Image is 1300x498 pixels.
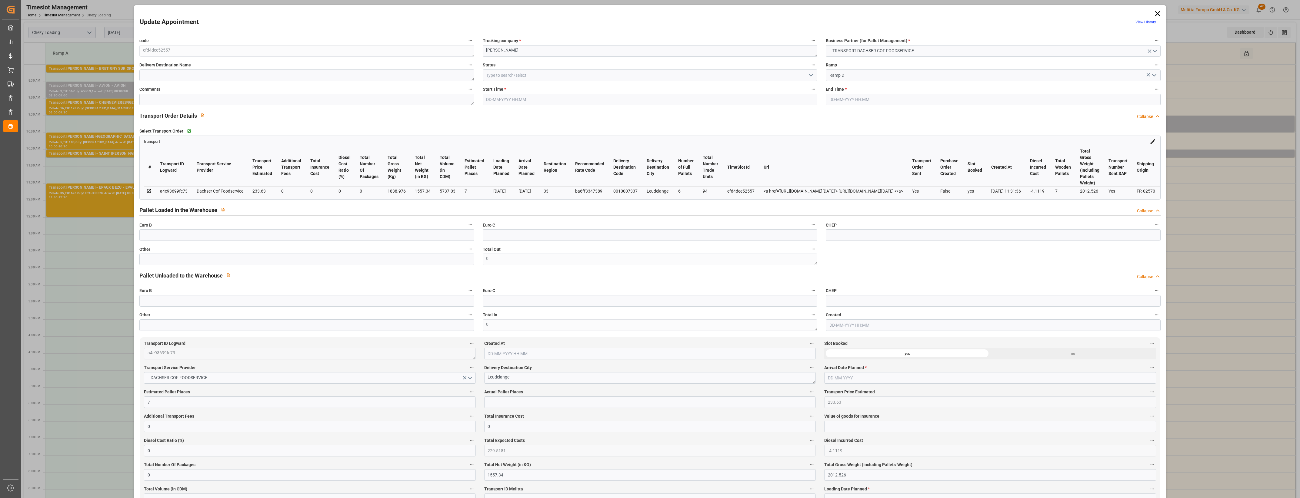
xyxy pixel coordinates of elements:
[493,187,509,195] div: [DATE]
[483,38,521,44] span: Trucking company
[139,112,197,120] h2: Transport Order Details
[826,62,837,68] span: Ramp
[808,485,816,493] button: Transport ID Melitta
[1055,187,1071,195] div: 7
[987,148,1025,187] th: Created At
[466,221,474,229] button: Euro B
[1153,85,1161,93] button: End Time *
[1148,461,1156,469] button: Total Gross Weight (Including Pallets' Weight)
[1137,274,1153,280] div: Collapse
[826,45,1160,57] button: open menu
[1104,148,1132,187] th: Transport Number Sent SAP
[1080,187,1099,195] div: 2012.526
[383,148,410,187] th: Total Gross Weight (Kg)
[484,372,816,384] textarea: Leudelange
[144,389,190,395] span: Estimated Pallet Places
[824,372,1156,384] input: DD-MM-YYYY
[484,348,816,359] input: DD-MM-YYYY HH:MM
[809,245,817,253] button: Total Out
[139,246,150,253] span: Other
[723,148,759,187] th: TimeSlot Id
[144,372,475,384] button: open menu
[824,486,870,492] span: Loading Date Planned
[826,312,841,318] span: Created
[139,128,183,134] span: Select Transport Order
[575,187,604,195] div: ba6ff3347389
[826,38,910,44] span: Business Partner (for Pallet Management)
[1148,388,1156,396] button: Transport Price Estimated
[1135,20,1156,24] a: View History
[1148,339,1156,347] button: Slot Booked
[144,413,194,419] span: Additional Transport Fees
[826,222,837,228] span: CHEP
[824,389,875,395] span: Transport Price Estimated
[197,109,208,121] button: View description
[539,148,571,187] th: Destination Region
[544,187,566,195] div: 33
[483,254,817,265] textarea: 0
[468,339,476,347] button: Transport ID Logward
[465,187,484,195] div: 7
[1137,113,1153,120] div: Collapse
[489,148,514,187] th: Loading Date Planned
[1148,412,1156,420] button: Value of goods for Insurance
[466,61,474,69] button: Delivery Destination Name
[1149,71,1158,80] button: open menu
[764,187,903,195] div: <a href='[URL][DOMAIN_NAME][DATE]'> [URL][DOMAIN_NAME][DATE] </a>
[809,221,817,229] button: Euro C
[824,462,912,468] span: Total Gross Weight (Including Pallets' Weight)
[826,319,1160,331] input: DD-MM-YYYY HH:MM
[468,364,476,372] button: Transport Service Provider
[306,148,334,187] th: Total Insurance Cost
[642,148,674,187] th: Delivery Destination City
[144,340,185,347] span: Transport ID Logward
[991,187,1021,195] div: [DATE] 11:31:36
[440,187,455,195] div: 5737.03
[139,271,223,280] h2: Pallet Unloaded to the Warehouse
[808,388,816,396] button: Actual Pallet Places
[483,319,817,331] textarea: 0
[1153,287,1161,294] button: CHEP
[824,365,867,371] span: Arrival Date Planned
[674,148,698,187] th: Number of Full Pallets
[1148,436,1156,444] button: Diesel Incurred Cost
[824,340,848,347] span: Slot Booked
[139,86,160,93] span: Comments
[484,462,531,468] span: Total Net Weight (in KG)
[806,71,815,80] button: open menu
[139,288,152,294] span: Euro B
[155,148,192,187] th: Transport ID Logward
[940,187,958,195] div: False
[483,69,817,81] input: Type to search/select
[1025,148,1051,187] th: Diesel Incurred Cost
[809,287,817,294] button: Euro C
[908,148,936,187] th: Transport Order Sent
[192,148,248,187] th: Transport Service Provider
[1108,187,1128,195] div: Yes
[826,69,1160,81] input: Type to search/select
[1030,187,1046,195] div: -4.1119
[435,148,460,187] th: Total Volume (in CDM)
[483,62,495,68] span: Status
[338,187,351,195] div: 0
[460,148,489,187] th: Estimated Pallet Places
[826,288,837,294] span: CHEP
[148,375,210,381] span: DACHSER COF FOODSERVICE
[468,412,476,420] button: Additional Transport Fees
[703,187,718,195] div: 94
[613,187,638,195] div: 0010007337
[484,437,525,444] span: Total Expected Costs
[466,245,474,253] button: Other
[1153,61,1161,69] button: Ramp
[1153,221,1161,229] button: CHEP
[483,246,501,253] span: Total Out
[1153,37,1161,45] button: Business Partner (for Pallet Management) *
[727,187,755,195] div: efd4dee52557
[912,187,931,195] div: Yes
[144,348,475,359] textarea: a4c93699fc73
[808,364,816,372] button: Delivery Destination City
[466,287,474,294] button: Euro B
[468,485,476,493] button: Total Volume (in CDM)
[139,45,474,57] textarea: efd4dee52557
[483,94,817,105] input: DD-MM-YYYY HH:MM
